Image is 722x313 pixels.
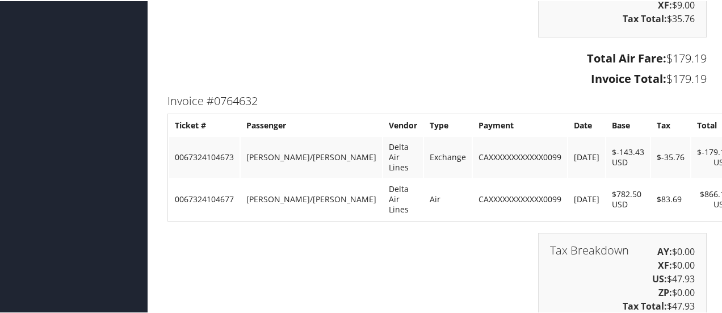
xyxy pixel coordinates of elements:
[169,178,240,219] td: 0067324104677
[241,178,382,219] td: [PERSON_NAME]/[PERSON_NAME]
[169,114,240,135] th: Ticket #
[424,114,472,135] th: Type
[167,70,707,86] h3: $179.19
[606,178,650,219] td: $782.50 USD
[568,136,605,177] td: [DATE]
[241,136,382,177] td: [PERSON_NAME]/[PERSON_NAME]
[550,244,629,255] h3: Tax Breakdown
[651,114,690,135] th: Tax
[606,114,650,135] th: Base
[658,258,672,270] strong: XF:
[424,136,472,177] td: Exchange
[383,178,423,219] td: Delta Air Lines
[383,136,423,177] td: Delta Air Lines
[657,244,672,257] strong: AY:
[167,49,707,65] h3: $179.19
[568,114,605,135] th: Date
[424,178,472,219] td: Air
[651,178,690,219] td: $83.69
[167,92,707,108] h3: Invoice #0764632
[383,114,423,135] th: Vendor
[651,136,690,177] td: $-35.76
[587,49,666,65] strong: Total Air Fare:
[606,136,650,177] td: $-143.43 USD
[658,285,672,298] strong: ZP:
[241,114,382,135] th: Passenger
[473,136,567,177] td: CAXXXXXXXXXXXX0099
[623,11,667,24] strong: Tax Total:
[652,272,667,284] strong: US:
[568,178,605,219] td: [DATE]
[169,136,240,177] td: 0067324104673
[623,299,667,311] strong: Tax Total:
[591,70,666,85] strong: Invoice Total:
[473,114,567,135] th: Payment
[473,178,567,219] td: CAXXXXXXXXXXXX0099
